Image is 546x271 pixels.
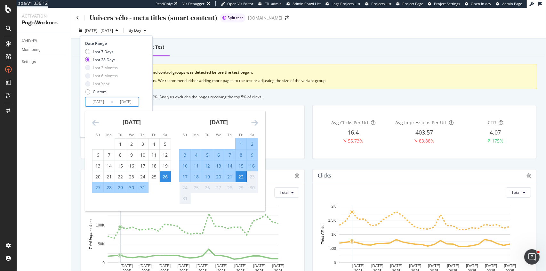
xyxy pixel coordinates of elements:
text: 500 [330,246,336,251]
td: Selected. Monday, August 4, 2025 [191,150,202,160]
text: Total Clicks [321,225,325,244]
td: Selected as start date. Saturday, July 26, 2025 [160,171,171,182]
div: Last 7 Days [85,49,118,54]
div: 31 [180,195,190,202]
td: Selected. Monday, July 28, 2025 [104,182,115,193]
td: Choose Thursday, July 17, 2025 as your check-in date. It’s available. [137,160,149,171]
div: [DOMAIN_NAME] [248,15,282,21]
td: Not available. Wednesday, August 27, 2025 [213,182,224,193]
div: 24 [180,185,190,191]
div: 4 [149,141,159,147]
div: 6 [92,152,103,158]
div: Last 6 Months [85,73,118,78]
td: Choose Wednesday, July 23, 2025 as your check-in date. It’s available. [126,171,137,182]
div: bug [295,173,299,178]
text: [DATE] [485,264,497,268]
div: Last 28 Days [85,57,118,62]
small: We [129,132,134,137]
button: Total [274,187,299,198]
a: Logs Projects List [325,1,360,6]
div: 17 [180,174,190,180]
div: 1 [236,141,246,147]
div: PageWorkers [22,19,66,27]
button: By Day [126,25,149,36]
div: Overview [22,37,37,44]
div: 16.4 [348,128,359,137]
div: warning banner [80,64,537,89]
span: Total [511,190,520,195]
a: Settings [22,59,66,65]
div: 20 [92,174,103,180]
td: Selected. Sunday, August 10, 2025 [180,160,191,171]
td: Choose Tuesday, July 8, 2025 as your check-in date. It’s available. [115,150,126,160]
td: Selected. Wednesday, July 30, 2025 [126,182,137,193]
a: Admin Page [496,1,522,6]
td: Choose Sunday, July 6, 2025 as your check-in date. It’s available. [92,150,104,160]
div: Avg Impressions Per Url [395,119,446,126]
span: Project Page [402,1,423,6]
div: 11 [149,152,159,158]
td: Choose Saturday, July 12, 2025 as your check-in date. It’s available. [160,150,171,160]
a: Overview [22,37,66,44]
td: Not available. Monday, August 25, 2025 [191,182,202,193]
div: Last 28 Days [93,57,116,62]
text: [DATE] [504,264,516,268]
div: 31 [137,185,148,191]
td: Not available. Friday, August 29, 2025 [236,182,247,193]
div: Move forward to switch to the next month. [251,119,258,127]
div: 9 [126,152,137,158]
text: [DATE] [121,264,133,268]
td: Selected. Tuesday, August 19, 2025 [202,171,213,182]
div: Clicks [318,172,331,179]
text: [DATE] [272,264,285,268]
small: Th [228,132,232,137]
button: [DATE] - [DATE] [76,25,121,36]
td: Selected. Tuesday, August 12, 2025 [202,160,213,171]
td: Choose Tuesday, July 1, 2025 as your check-in date. It’s available. [115,139,126,150]
strong: [DATE] [123,118,141,126]
small: Su [183,132,187,137]
div: 4 [191,152,202,158]
div: 10 [180,163,190,169]
text: [DATE] [158,264,171,268]
small: Fr [152,132,156,137]
div: 29 [236,185,246,191]
text: [DATE] [253,264,265,268]
div: 12 [160,152,171,158]
div: Last Year [93,81,109,86]
td: Selected. Monday, August 11, 2025 [191,160,202,171]
div: 19 [202,174,213,180]
a: Open in dev [465,1,491,6]
div: 3 [137,141,148,147]
text: [DATE] [466,264,478,268]
small: Th [141,132,145,137]
span: Admin Crawl List [293,1,321,6]
div: 14 [224,163,235,169]
text: 2K [331,204,336,208]
small: Sa [163,132,167,137]
div: 26 [160,174,171,180]
div: 28 [104,185,115,191]
text: 100K [96,223,105,227]
div: Last Year [85,81,118,86]
div: 22 [115,174,126,180]
text: [DATE] [215,264,228,268]
a: FTL admin [258,1,282,6]
div: 26 [202,185,213,191]
text: 0 [102,260,105,265]
td: Selected. Friday, August 15, 2025 [236,160,247,171]
td: Choose Wednesday, July 9, 2025 as your check-in date. It’s available. [126,150,137,160]
div: Settings [22,59,36,65]
td: Not available. Saturday, August 30, 2025 [247,182,258,193]
div: 27 [213,185,224,191]
td: Choose Sunday, July 20, 2025 as your check-in date. It’s available. [92,171,104,182]
text: [DATE] [234,264,246,268]
div: 15 [236,163,246,169]
div: 14 [104,163,115,169]
td: Selected. Monday, August 18, 2025 [191,171,202,182]
div: 9 [247,152,258,158]
div: 12 [202,163,213,169]
td: Not available. Sunday, August 31, 2025 [180,193,191,204]
td: Choose Friday, July 4, 2025 as your check-in date. It’s available. [149,139,160,150]
div: 25 [149,174,159,180]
